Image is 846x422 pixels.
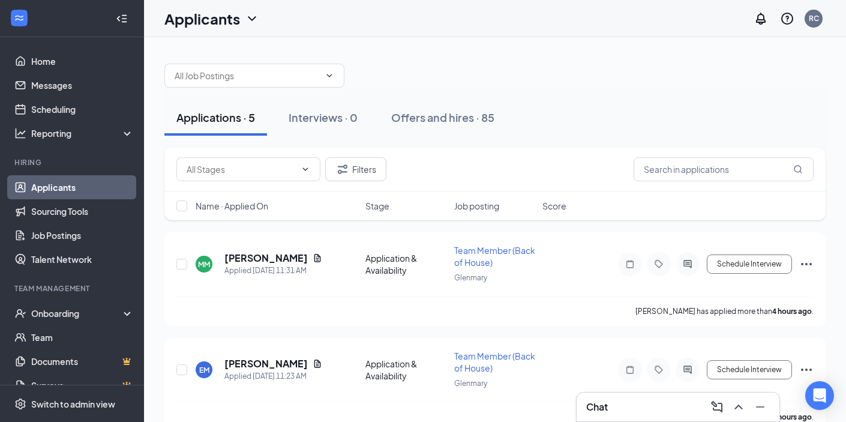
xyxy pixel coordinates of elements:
[31,247,134,271] a: Talent Network
[224,265,322,277] div: Applied [DATE] 11:31 AM
[454,351,535,373] span: Team Member (Back of House)
[31,97,134,121] a: Scheduling
[799,363,814,377] svg: Ellipses
[176,110,255,125] div: Applications · 5
[454,200,499,212] span: Job posting
[710,400,724,414] svg: ComposeMessage
[31,73,134,97] a: Messages
[289,110,358,125] div: Interviews · 0
[365,200,389,212] span: Stage
[365,358,447,382] div: Application & Availability
[707,255,792,274] button: Schedule Interview
[31,127,134,139] div: Reporting
[31,307,124,319] div: Onboarding
[751,397,770,417] button: Minimize
[14,307,26,319] svg: UserCheck
[623,259,637,269] svg: Note
[224,370,322,382] div: Applied [DATE] 11:23 AM
[164,8,240,29] h1: Applicants
[31,223,134,247] a: Job Postings
[14,127,26,139] svg: Analysis
[224,357,308,370] h5: [PERSON_NAME]
[680,365,695,375] svg: ActiveChat
[187,163,296,176] input: All Stages
[31,199,134,223] a: Sourcing Tools
[198,259,210,270] div: MM
[175,69,320,82] input: All Job Postings
[14,283,131,294] div: Team Management
[325,71,334,80] svg: ChevronDown
[31,373,134,397] a: SurveysCrown
[780,11,794,26] svg: QuestionInfo
[31,49,134,73] a: Home
[729,397,748,417] button: ChevronUp
[454,245,535,268] span: Team Member (Back of House)
[635,306,814,316] p: [PERSON_NAME] has applied more than .
[772,307,812,316] b: 4 hours ago
[753,400,767,414] svg: Minimize
[31,325,134,349] a: Team
[31,349,134,373] a: DocumentsCrown
[799,257,814,271] svg: Ellipses
[707,360,792,379] button: Schedule Interview
[454,273,487,282] span: Glenmary
[623,365,637,375] svg: Note
[199,365,209,375] div: EM
[793,164,803,174] svg: MagnifyingGlass
[335,162,350,176] svg: Filter
[31,175,134,199] a: Applicants
[13,12,25,24] svg: WorkstreamLogo
[313,359,322,369] svg: Document
[634,157,814,181] input: Search in applications
[454,379,487,388] span: Glenmary
[809,13,819,23] div: RC
[754,11,768,26] svg: Notifications
[652,259,666,269] svg: Tag
[391,110,494,125] div: Offers and hires · 85
[652,365,666,375] svg: Tag
[31,398,115,410] div: Switch to admin view
[586,400,608,414] h3: Chat
[301,164,310,174] svg: ChevronDown
[772,412,812,421] b: 4 hours ago
[245,11,259,26] svg: ChevronDown
[196,200,268,212] span: Name · Applied On
[116,13,128,25] svg: Collapse
[14,157,131,167] div: Hiring
[680,259,695,269] svg: ActiveChat
[365,252,447,276] div: Application & Availability
[731,400,746,414] svg: ChevronUp
[325,157,386,181] button: Filter Filters
[313,253,322,263] svg: Document
[224,252,308,265] h5: [PERSON_NAME]
[805,381,834,410] div: Open Intercom Messenger
[542,200,566,212] span: Score
[14,398,26,410] svg: Settings
[707,397,727,417] button: ComposeMessage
